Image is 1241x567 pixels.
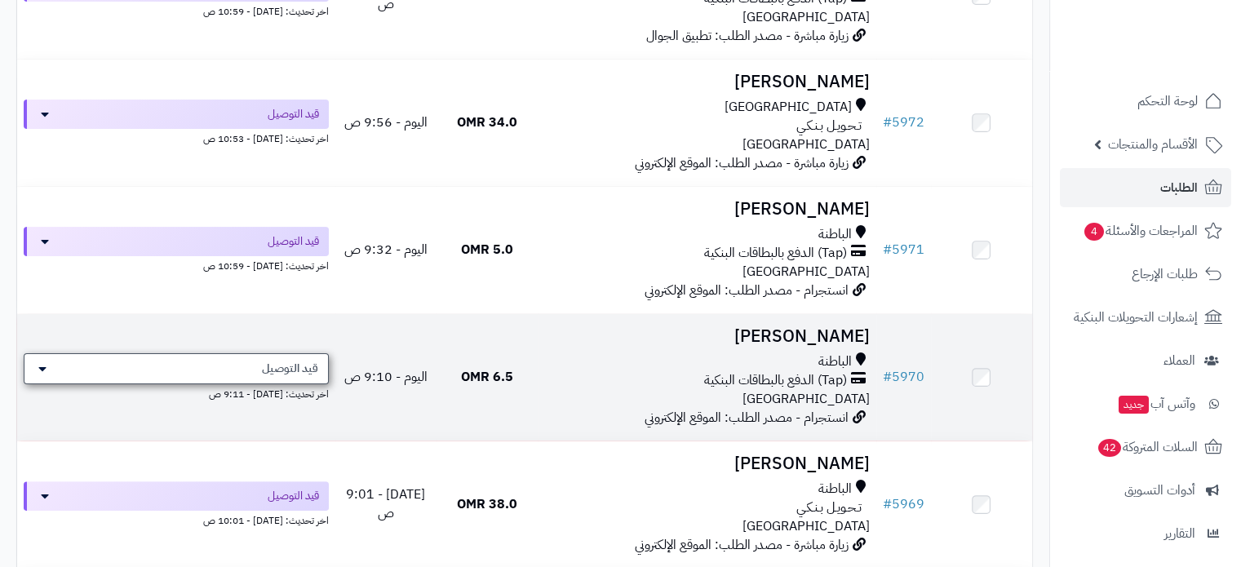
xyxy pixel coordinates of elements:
span: جديد [1119,396,1149,414]
span: الباطنة [818,480,852,498]
span: انستجرام - مصدر الطلب: الموقع الإلكتروني [645,281,849,300]
span: تـحـويـل بـنـكـي [796,498,862,517]
img: logo-2.png [1130,41,1225,75]
span: التقارير [1164,522,1195,545]
span: اليوم - 9:10 ص [344,367,428,387]
span: 38.0 OMR [457,494,517,514]
div: اخر تحديث: [DATE] - 10:59 ص [24,2,329,19]
span: إشعارات التحويلات البنكية [1074,306,1198,329]
span: # [883,240,892,259]
span: [GEOGRAPHIC_DATA] [742,7,870,27]
a: المراجعات والأسئلة4 [1060,211,1231,250]
a: #5971 [883,240,924,259]
span: وآتس آب [1117,392,1195,415]
span: [GEOGRAPHIC_DATA] [742,262,870,281]
span: تـحـويـل بـنـكـي [796,117,862,135]
span: [GEOGRAPHIC_DATA] [742,135,870,154]
span: 4 [1084,223,1104,241]
a: وآتس آبجديد [1060,384,1231,423]
span: # [883,367,892,387]
span: (Tap) الدفع بالبطاقات البنكية [704,371,847,390]
span: [GEOGRAPHIC_DATA] [742,516,870,536]
span: لوحة التحكم [1137,90,1198,113]
span: قيد التوصيل [268,106,319,122]
span: [GEOGRAPHIC_DATA] [742,389,870,409]
span: أدوات التسويق [1124,479,1195,502]
a: أدوات التسويق [1060,471,1231,510]
span: 5.0 OMR [461,240,513,259]
a: #5970 [883,367,924,387]
a: طلبات الإرجاع [1060,255,1231,294]
span: الباطنة [818,352,852,371]
span: زيارة مباشرة - مصدر الطلب: الموقع الإلكتروني [635,535,849,555]
span: المراجعات والأسئلة [1083,219,1198,242]
span: زيارة مباشرة - مصدر الطلب: تطبيق الجوال [646,26,849,46]
a: #5972 [883,113,924,132]
a: التقارير [1060,514,1231,553]
a: الطلبات [1060,168,1231,207]
div: اخر تحديث: [DATE] - 10:59 ص [24,256,329,273]
h3: [PERSON_NAME] [544,454,869,473]
span: اليوم - 9:56 ص [344,113,428,132]
a: لوحة التحكم [1060,82,1231,121]
div: اخر تحديث: [DATE] - 9:11 ص [24,384,329,401]
span: انستجرام - مصدر الطلب: الموقع الإلكتروني [645,408,849,427]
span: 6.5 OMR [461,367,513,387]
div: اخر تحديث: [DATE] - 10:53 ص [24,129,329,146]
span: الطلبات [1160,176,1198,199]
h3: [PERSON_NAME] [544,73,869,91]
span: قيد التوصيل [268,233,319,250]
span: زيارة مباشرة - مصدر الطلب: الموقع الإلكتروني [635,153,849,173]
div: اخر تحديث: [DATE] - 10:01 ص [24,511,329,528]
span: اليوم - 9:32 ص [344,240,428,259]
span: العملاء [1163,349,1195,372]
h3: [PERSON_NAME] [544,200,869,219]
a: إشعارات التحويلات البنكية [1060,298,1231,337]
span: (Tap) الدفع بالبطاقات البنكية [704,244,847,263]
a: السلات المتروكة42 [1060,427,1231,467]
span: 34.0 OMR [457,113,517,132]
span: قيد التوصيل [262,361,318,377]
a: #5969 [883,494,924,514]
span: 42 [1098,439,1121,457]
span: الأقسام والمنتجات [1108,133,1198,156]
span: [DATE] - 9:01 ص [346,485,425,523]
span: قيد التوصيل [268,488,319,504]
span: طلبات الإرجاع [1132,263,1198,286]
h3: [PERSON_NAME] [544,327,869,346]
span: # [883,494,892,514]
span: الباطنة [818,225,852,244]
a: العملاء [1060,341,1231,380]
span: [GEOGRAPHIC_DATA] [725,98,852,117]
span: السلات المتروكة [1097,436,1198,458]
span: # [883,113,892,132]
